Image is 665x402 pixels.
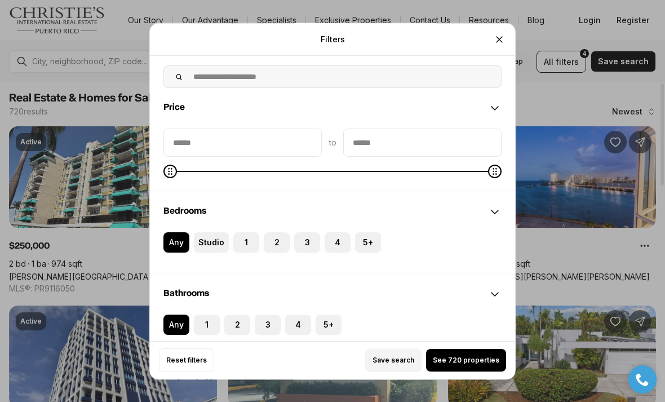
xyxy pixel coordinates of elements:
label: Any [163,315,189,335]
div: Price [150,88,515,129]
label: Any [163,232,189,253]
label: 2 [224,315,250,335]
span: Minimum [163,165,177,178]
button: See 720 properties [426,349,506,372]
span: Maximum [488,165,502,178]
input: priceMin [164,129,321,156]
span: Reset filters [166,356,207,365]
div: Bedrooms [150,232,515,273]
span: Bedrooms [163,206,206,215]
label: 4 [285,315,311,335]
p: Filters [321,34,345,43]
div: Price [150,129,515,191]
label: 4 [325,232,351,253]
label: 5+ [355,232,381,253]
label: 1 [194,315,220,335]
label: 3 [255,315,281,335]
button: Save search [365,348,422,372]
span: Save search [373,356,414,365]
div: Bathrooms [150,274,515,315]
label: 5+ [316,315,342,335]
span: Bathrooms [163,289,209,298]
span: See 720 properties [433,356,499,365]
label: 2 [264,232,290,253]
button: Close [488,28,511,50]
span: Price [163,103,185,112]
div: Bathrooms [150,315,515,355]
label: Studio [194,232,229,253]
label: 1 [233,232,259,253]
button: Reset filters [159,348,214,372]
label: 3 [294,232,320,253]
div: Bedrooms [150,192,515,232]
span: to [329,138,336,147]
input: priceMax [344,129,501,156]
